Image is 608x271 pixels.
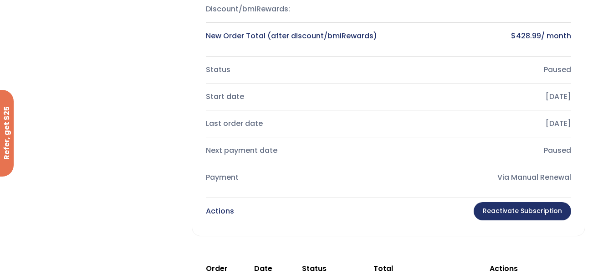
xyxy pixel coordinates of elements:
div: Via Manual Renewal [396,171,571,184]
div: Next payment date [206,144,381,157]
div: Paused [396,63,571,76]
div: New Order Total (after discount/bmiRewards) [206,30,381,42]
div: Paused [396,144,571,157]
div: / month [396,30,571,42]
div: Actions [206,205,234,218]
div: Last order date [206,117,381,130]
div: Payment [206,171,381,184]
div: Status [206,63,381,76]
bdi: 428.99 [511,31,541,41]
span: $ [511,31,516,41]
div: Start date [206,90,381,103]
div: [DATE] [396,117,571,130]
a: Reactivate Subscription [474,202,571,220]
div: Discount/bmiRewards: [206,3,381,16]
div: [DATE] [396,90,571,103]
